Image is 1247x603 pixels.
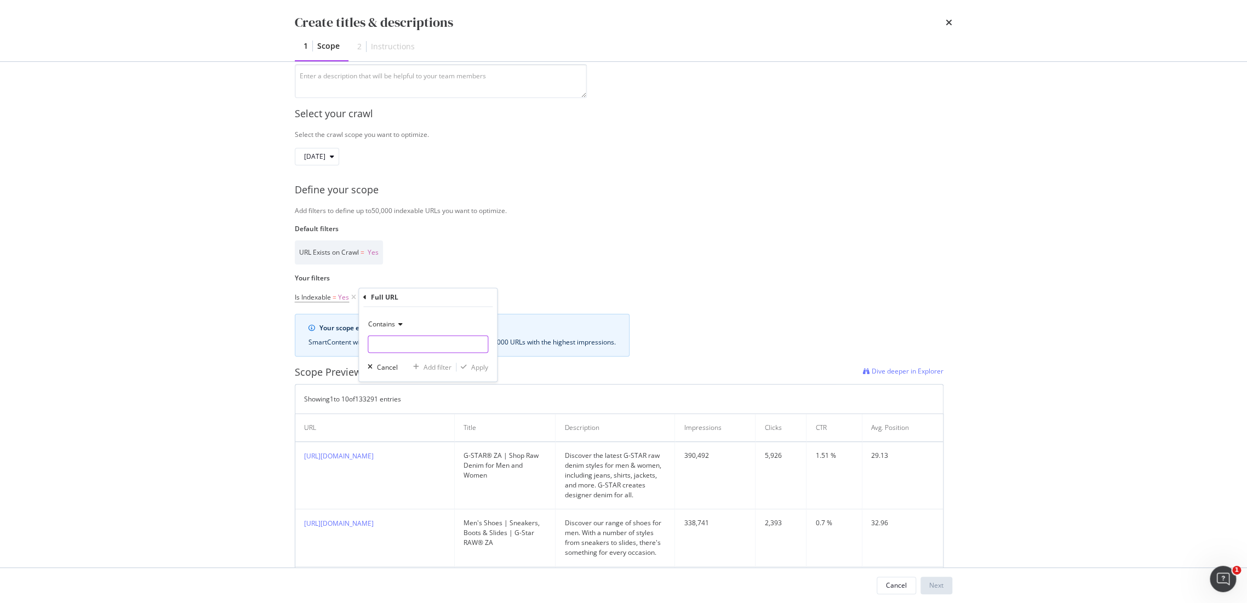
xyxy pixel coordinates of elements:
div: Add filter [424,363,451,372]
label: Your filters [295,273,943,283]
span: 2025 Aug. 20th [304,152,325,161]
div: Select the crawl scope you want to optimize. [295,130,952,139]
div: 1 [304,41,308,51]
button: Next [920,577,952,594]
div: 390,492 [684,451,746,461]
span: 1 [1232,566,1241,575]
div: Select your crawl [295,107,952,121]
span: Yes [338,290,349,305]
span: Yes [368,248,379,257]
span: URL Exists on Crawl [299,248,359,257]
th: Description [556,414,675,442]
label: Default filters [295,224,943,233]
span: Contains [368,319,395,329]
div: G-STAR® ZA | Shop Raw Denim for Men and Women [464,451,547,480]
a: [URL][DOMAIN_NAME] [304,519,374,528]
div: times [946,13,952,32]
div: Create titles & descriptions [295,13,453,32]
div: 32.96 [871,518,934,528]
button: Cancel [877,577,916,594]
th: URL [295,414,455,442]
div: 29.13 [871,451,934,461]
button: Cancel [363,361,398,372]
span: = [333,292,336,302]
div: 2,393 [764,518,797,528]
div: Discover our range of shoes for men. With a number of styles from sneakers to slides, there's som... [564,518,666,558]
div: Next [929,581,943,590]
div: 0.7 % [815,518,853,528]
div: Define your scope [295,183,952,197]
span: = [361,248,364,257]
th: Title [455,414,556,442]
th: CTR [806,414,862,442]
button: Add filter [409,361,451,372]
th: Clicks [756,414,806,442]
div: Discover the latest G-STAR raw denim styles for men & women, including jeans, shirts, jackets, an... [564,451,666,500]
div: 338,741 [684,518,746,528]
div: 5,926 [764,451,797,461]
div: 2 [357,41,362,52]
iframe: Intercom live chat [1210,566,1236,592]
div: Instructions [371,41,415,52]
div: Your scope exceeds the 50,000 URLs limit. [319,323,616,333]
div: Scope Preview (133291) [295,365,400,380]
th: Avg. Position [862,414,943,442]
div: Cancel [886,581,907,590]
div: SmartContent will only generate recommendations for the 50,000 URLs with the highest impressions. [308,337,616,347]
div: 1.51 % [815,451,853,461]
div: Showing 1 to 10 of 133291 entries [304,394,401,404]
th: Impressions [675,414,756,442]
a: [URL][DOMAIN_NAME] [304,451,374,461]
button: Apply [456,361,488,372]
div: Scope [317,41,340,51]
div: Full URL [371,292,398,302]
button: [DATE] [295,148,339,165]
div: Cancel [377,363,398,372]
div: Men's Shoes | Sneakers, Boots & Slides | G-Star RAW® ZA [464,518,547,548]
span: Dive deeper in Explorer [872,366,943,376]
span: Is Indexable [295,292,331,302]
div: Apply [471,363,488,372]
div: Add filters to define up to 50,000 indexable URLs you want to optimize. [295,206,952,215]
div: info banner [295,314,630,357]
a: Dive deeper in Explorer [863,365,943,380]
